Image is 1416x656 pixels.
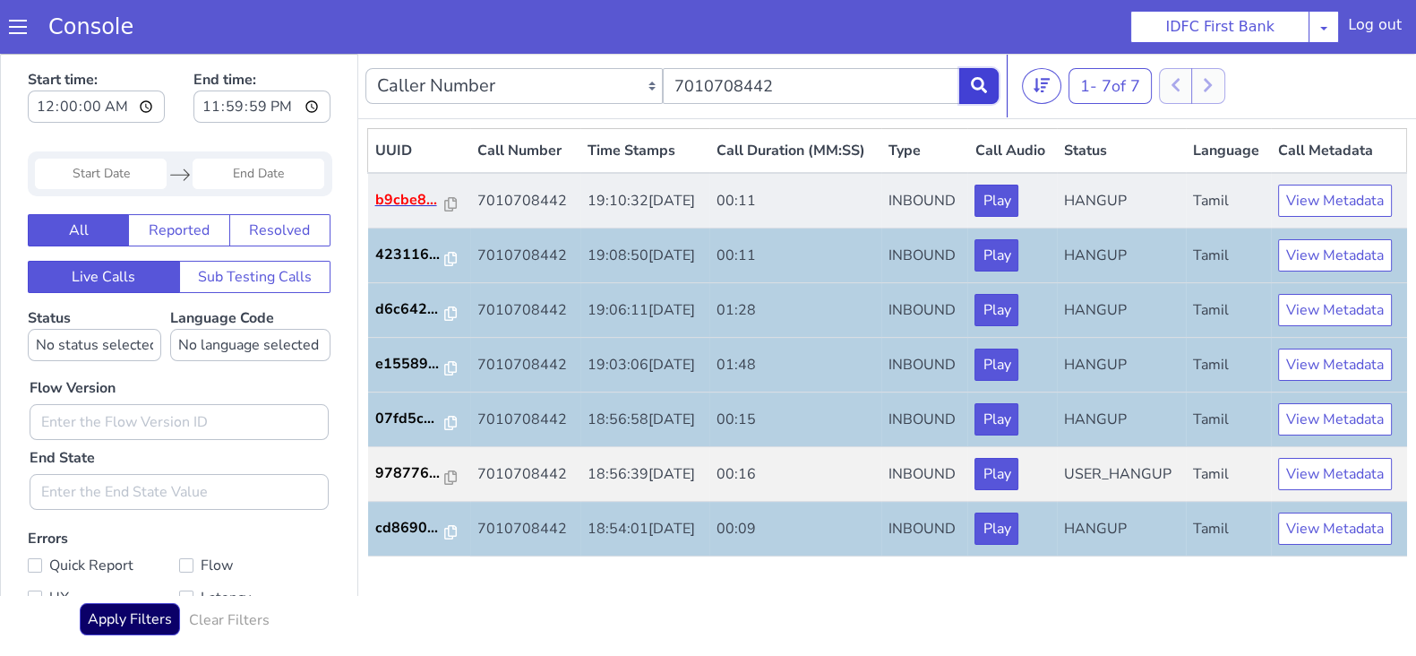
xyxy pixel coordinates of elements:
[80,549,180,582] button: Apply Filters
[30,350,329,386] input: Enter the Flow Version ID
[709,175,882,229] td: 00:11
[30,393,95,415] label: End State
[1278,350,1392,382] button: View Metadata
[193,37,330,69] input: End time:
[470,75,580,120] th: Call Number
[1186,75,1271,120] th: Language
[375,135,463,157] a: b9cbe8...
[580,339,709,393] td: 18:56:58[DATE]
[28,207,180,239] button: Live Calls
[128,160,229,193] button: Reported
[470,175,580,229] td: 7010708442
[1186,339,1271,393] td: Tamil
[375,245,445,266] p: d6c642...
[375,245,463,266] a: d6c642...
[1278,186,1392,218] button: View Metadata
[881,393,967,448] td: INBOUND
[28,499,179,524] label: Quick Report
[470,229,580,284] td: 7010708442
[470,119,580,175] td: 7010708442
[881,448,967,503] td: INBOUND
[1348,14,1402,43] div: Log out
[1057,339,1186,393] td: HANGUP
[375,354,463,375] a: 07fd5c...
[28,255,161,307] label: Status
[170,255,330,307] label: Language Code
[375,409,463,430] a: 978776...
[375,190,445,211] p: 423116...
[663,14,960,50] input: Enter the Caller Number
[974,131,1018,163] button: Play
[470,284,580,339] td: 7010708442
[1278,131,1392,163] button: View Metadata
[580,75,709,120] th: Time Stamps
[709,393,882,448] td: 00:16
[580,175,709,229] td: 19:08:50[DATE]
[881,75,967,120] th: Type
[1057,75,1186,120] th: Status
[580,448,709,503] td: 18:54:01[DATE]
[30,324,116,345] label: Flow Version
[375,354,445,375] p: 07fd5c...
[28,531,179,557] label: UX
[1278,295,1392,327] button: View Metadata
[375,135,445,157] p: b9cbe8...
[179,499,330,524] label: Flow
[30,420,329,456] input: Enter the End State Value
[1186,175,1271,229] td: Tamil
[709,119,882,175] td: 00:11
[580,229,709,284] td: 19:06:11[DATE]
[1186,393,1271,448] td: Tamil
[375,190,463,211] a: 423116...
[375,463,445,485] p: cd8690...
[974,295,1018,327] button: Play
[179,207,331,239] button: Sub Testing Calls
[189,558,270,575] h6: Clear Filters
[1057,393,1186,448] td: USER_HANGUP
[1186,119,1271,175] td: Tamil
[28,160,129,193] button: All
[881,229,967,284] td: INBOUND
[375,463,463,485] a: cd8690...
[974,459,1018,491] button: Play
[375,299,445,321] p: e15589...
[470,448,580,503] td: 7010708442
[967,75,1056,120] th: Call Audio
[179,531,330,557] label: Latency
[28,10,165,74] label: Start time:
[28,275,161,307] select: Status
[709,75,882,120] th: Call Duration (MM:SS)
[974,350,1018,382] button: Play
[1278,404,1392,436] button: View Metadata
[28,37,165,69] input: Start time:
[1186,284,1271,339] td: Tamil
[229,160,330,193] button: Resolved
[368,75,470,120] th: UUID
[1186,448,1271,503] td: Tamil
[881,339,967,393] td: INBOUND
[1068,14,1152,50] button: 1- 7of 7
[709,229,882,284] td: 01:28
[470,339,580,393] td: 7010708442
[35,105,167,135] input: Start Date
[709,284,882,339] td: 01:48
[1057,175,1186,229] td: HANGUP
[170,275,330,307] select: Language Code
[974,186,1018,218] button: Play
[974,404,1018,436] button: Play
[881,119,967,175] td: INBOUND
[974,240,1018,272] button: Play
[709,339,882,393] td: 00:15
[1057,284,1186,339] td: HANGUP
[881,284,967,339] td: INBOUND
[709,448,882,503] td: 00:09
[375,299,463,321] a: e15589...
[1102,22,1140,43] span: 7 of 7
[881,175,967,229] td: INBOUND
[1271,75,1406,120] th: Call Metadata
[1278,240,1392,272] button: View Metadata
[27,14,155,39] a: Console
[1057,119,1186,175] td: HANGUP
[1278,459,1392,491] button: View Metadata
[193,105,324,135] input: End Date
